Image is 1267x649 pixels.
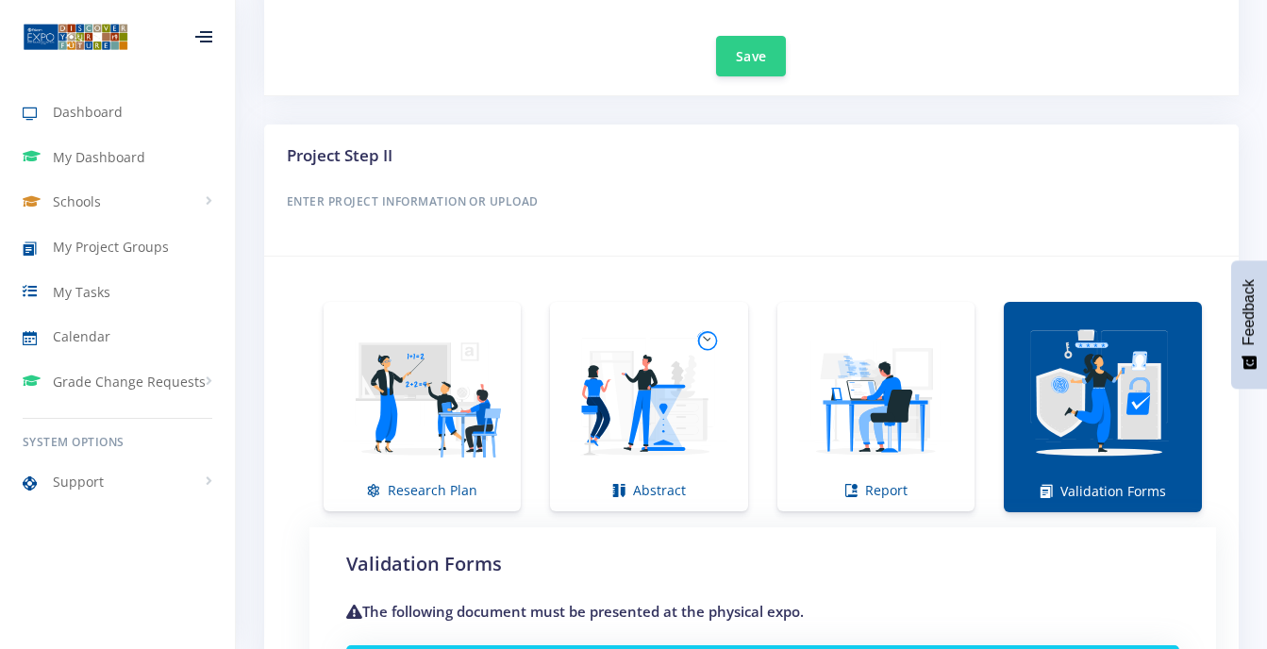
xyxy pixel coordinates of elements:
span: My Project Groups [53,237,169,257]
img: Report [792,313,959,480]
img: Abstract [565,313,732,480]
h2: Validation Forms [346,550,1179,578]
h6: Enter Project Information or Upload [287,190,1216,214]
h6: System Options [23,434,212,451]
img: Research Plan [339,313,506,480]
span: My Tasks [53,282,110,302]
img: ... [23,22,128,52]
a: Report [777,302,975,511]
span: Dashboard [53,102,123,122]
span: Feedback [1241,279,1258,345]
button: Save [716,36,786,76]
img: Validation Forms [1019,313,1187,481]
a: Research Plan [324,302,521,511]
span: Calendar [53,326,110,346]
span: Support [53,472,104,491]
h3: Project Step II [287,143,1216,168]
span: Schools [53,191,101,211]
button: Feedback - Show survey [1231,260,1267,389]
h4: The following document must be presented at the physical expo. [346,601,1179,623]
span: My Dashboard [53,147,145,167]
a: Abstract [550,302,747,511]
span: Grade Change Requests [53,372,206,391]
a: Validation Forms [1004,302,1202,512]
